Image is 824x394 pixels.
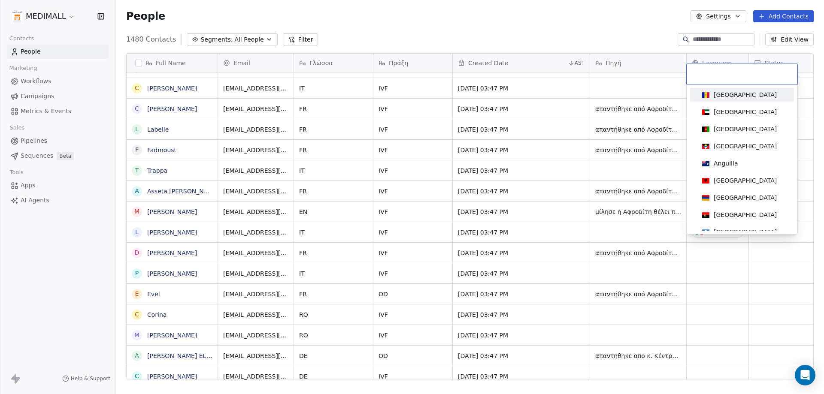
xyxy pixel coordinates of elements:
[714,159,738,168] div: Anguilla
[714,176,777,185] div: [GEOGRAPHIC_DATA]
[714,193,777,202] div: [GEOGRAPHIC_DATA]
[714,125,777,133] div: [GEOGRAPHIC_DATA]
[714,142,777,150] div: [GEOGRAPHIC_DATA]
[714,108,777,116] div: [GEOGRAPHIC_DATA]
[714,211,777,219] div: [GEOGRAPHIC_DATA]
[714,228,777,236] div: [GEOGRAPHIC_DATA]
[714,90,777,99] div: [GEOGRAPHIC_DATA]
